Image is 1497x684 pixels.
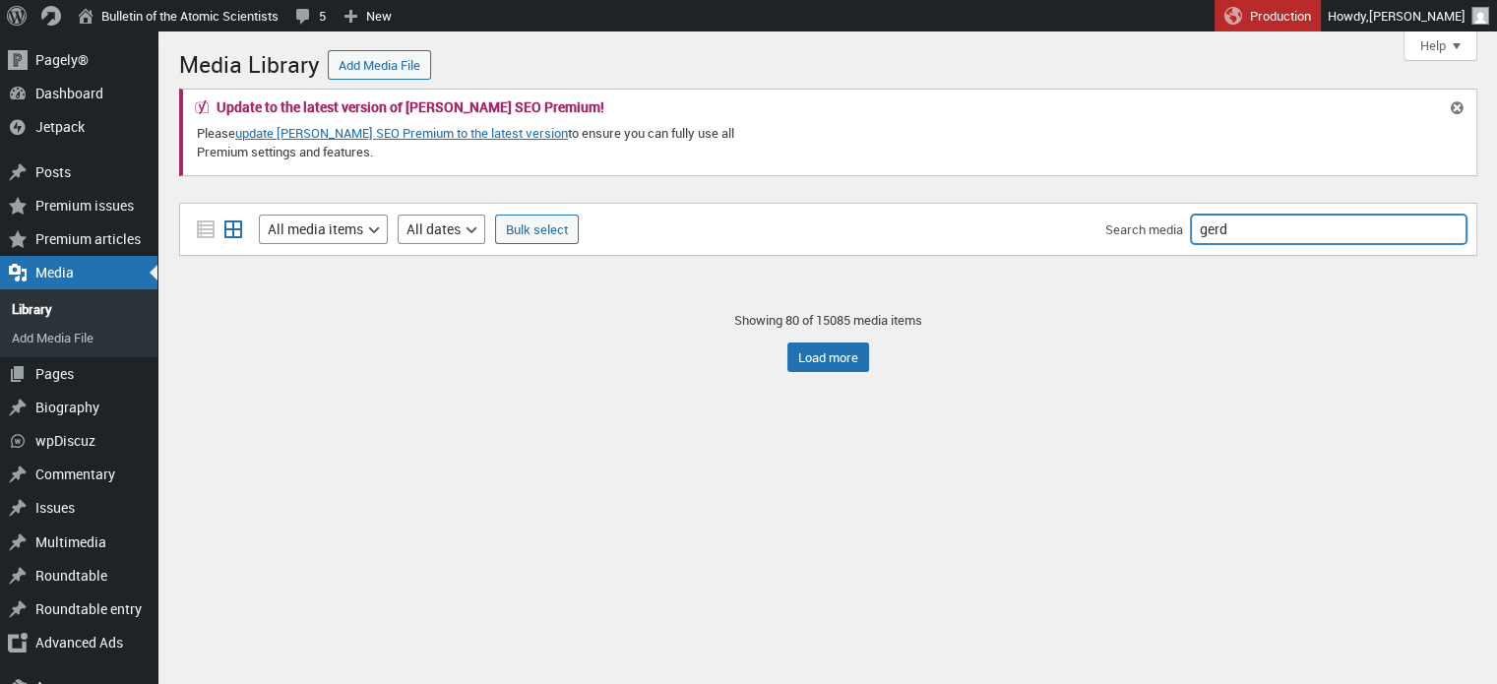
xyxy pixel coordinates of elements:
[1369,7,1466,25] span: [PERSON_NAME]
[1403,31,1477,61] button: Help
[179,41,320,84] h1: Media Library
[787,342,869,372] button: Load more
[179,311,1477,331] p: Showing 80 of 15085 media items
[1105,220,1183,238] label: Search media
[235,124,568,142] a: update [PERSON_NAME] SEO Premium to the latest version
[195,122,789,163] p: Please to ensure you can fully use all Premium settings and features.
[495,215,579,244] button: Bulk select
[217,100,604,114] h2: Update to the latest version of [PERSON_NAME] SEO Premium!
[328,50,431,80] a: Add Media File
